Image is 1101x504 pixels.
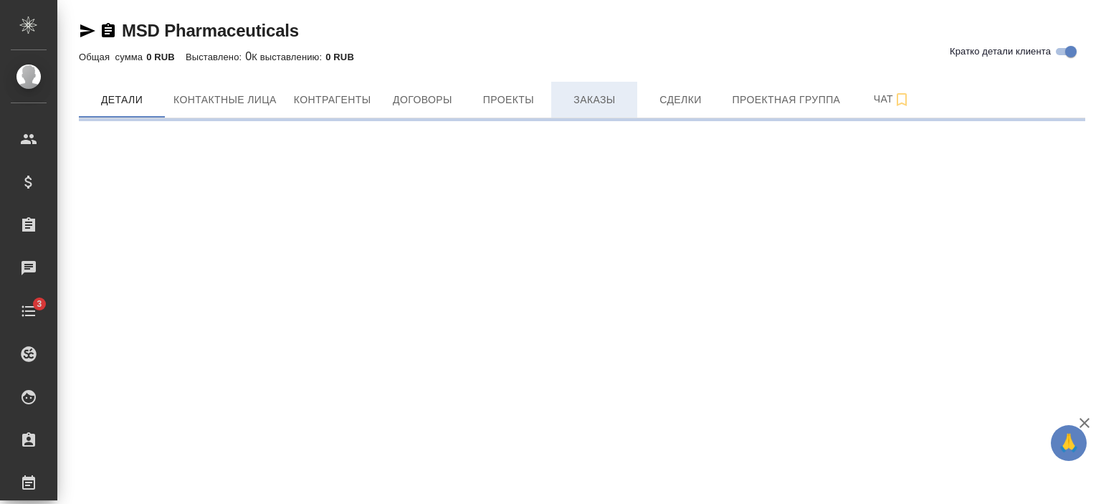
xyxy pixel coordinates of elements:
div: 0 [79,48,1085,65]
svg: Подписаться [893,91,910,108]
span: Кратко детали клиента [950,44,1051,59]
p: Выставлено: [186,52,245,62]
button: 🙏 [1051,425,1087,461]
button: Скопировать ссылку для ЯМессенджера [79,22,96,39]
span: Детали [87,91,156,109]
span: Чат [857,90,926,108]
p: Общая сумма [79,52,146,62]
span: Договоры [388,91,457,109]
p: 0 RUB [146,52,186,62]
span: Контактные лица [173,91,277,109]
span: 3 [28,297,50,311]
span: Контрагенты [294,91,371,109]
span: Проекты [474,91,543,109]
a: MSD Pharmaceuticals [122,21,299,40]
span: Заказы [560,91,629,109]
span: Проектная группа [732,91,840,109]
p: 0 RUB [325,52,365,62]
span: 🙏 [1057,428,1081,458]
span: Сделки [646,91,715,109]
a: 3 [4,293,54,329]
p: К выставлению: [252,52,325,62]
button: Скопировать ссылку [100,22,117,39]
